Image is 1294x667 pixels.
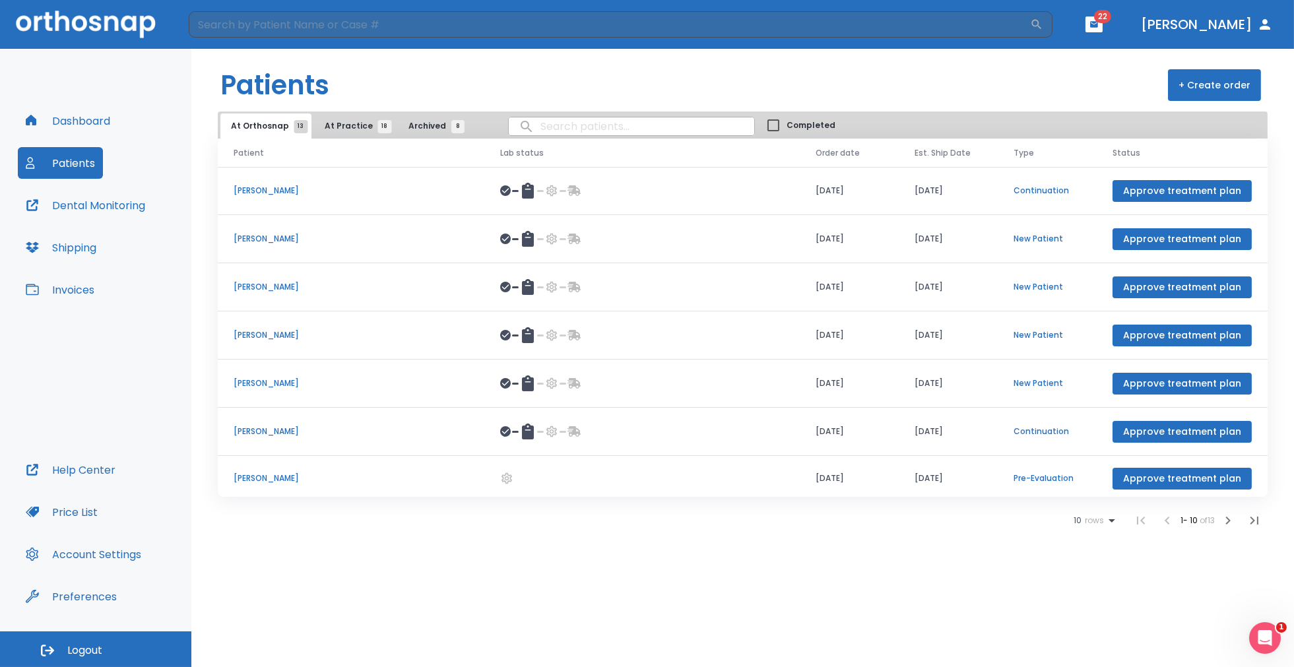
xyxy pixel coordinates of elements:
td: [DATE] [899,263,998,311]
td: [DATE] [800,215,899,263]
td: [DATE] [800,408,899,456]
td: [DATE] [899,456,998,501]
td: [DATE] [899,408,998,456]
div: Tooltip anchor [114,590,126,602]
td: [DATE] [899,360,998,408]
p: New Patient [1014,233,1081,245]
p: [PERSON_NAME] [234,472,469,484]
p: [PERSON_NAME] [234,185,469,197]
button: Invoices [18,274,102,305]
span: Est. Ship Date [915,147,971,159]
p: Pre-Evaluation [1014,472,1081,484]
span: Order date [816,147,860,159]
span: 10 [1074,516,1082,525]
p: New Patient [1014,329,1081,341]
td: [DATE] [899,167,998,215]
button: Patients [18,147,103,179]
span: 18 [378,120,392,133]
span: 1 - 10 [1181,515,1200,526]
button: Approve treatment plan [1113,276,1252,298]
td: [DATE] [899,215,998,263]
button: Account Settings [18,538,149,570]
span: Type [1014,147,1034,159]
span: 1 [1276,622,1287,633]
p: [PERSON_NAME] [234,329,469,341]
button: Approve treatment plan [1113,421,1252,443]
span: At Practice [325,120,385,132]
span: Completed [787,119,835,131]
button: + Create order [1168,69,1261,101]
span: Logout [67,643,102,658]
img: Orthosnap [16,11,156,38]
span: rows [1082,516,1104,525]
span: Status [1113,147,1140,159]
span: Archived [408,120,458,132]
button: Dental Monitoring [18,189,153,221]
p: Continuation [1014,426,1081,437]
input: search [509,113,754,139]
button: [PERSON_NAME] [1136,13,1278,36]
span: 13 [294,120,308,133]
button: Help Center [18,454,123,486]
td: [DATE] [800,167,899,215]
button: Shipping [18,232,104,263]
button: Approve treatment plan [1113,325,1252,346]
p: Continuation [1014,185,1081,197]
button: Approve treatment plan [1113,468,1252,490]
p: New Patient [1014,377,1081,389]
button: Dashboard [18,105,118,137]
p: [PERSON_NAME] [234,377,469,389]
h1: Patients [220,65,329,105]
td: [DATE] [899,311,998,360]
button: Approve treatment plan [1113,180,1252,202]
td: [DATE] [800,456,899,501]
td: [DATE] [800,311,899,360]
p: [PERSON_NAME] [234,233,469,245]
button: Price List [18,496,106,528]
span: Lab status [500,147,544,159]
span: 8 [451,120,465,133]
span: of 13 [1200,515,1215,526]
span: Patient [234,147,264,159]
button: Preferences [18,581,125,612]
iframe: Intercom live chat [1249,622,1281,654]
span: 22 [1094,10,1111,23]
p: New Patient [1014,281,1081,293]
input: Search by Patient Name or Case # [189,11,1030,38]
p: [PERSON_NAME] [234,426,469,437]
button: Approve treatment plan [1113,228,1252,250]
button: Approve treatment plan [1113,373,1252,395]
span: At Orthosnap [231,120,301,132]
div: tabs [220,113,471,139]
td: [DATE] [800,263,899,311]
p: [PERSON_NAME] [234,281,469,293]
td: [DATE] [800,360,899,408]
